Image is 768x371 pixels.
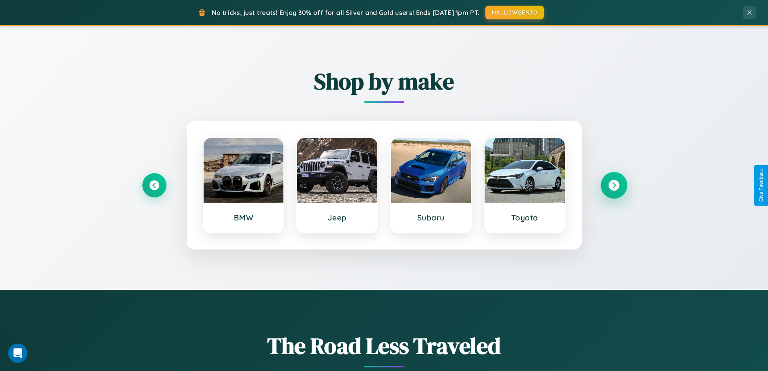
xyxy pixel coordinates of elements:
button: HALLOWEEN30 [485,6,544,19]
div: Give Feedback [758,169,764,202]
iframe: Intercom live chat [8,344,27,363]
h3: BMW [212,213,276,222]
h2: Shop by make [142,66,626,97]
span: No tricks, just treats! Enjoy 30% off for all Silver and Gold users! Ends [DATE] 1pm PT. [212,8,479,17]
h3: Toyota [493,213,557,222]
h3: Subaru [399,213,463,222]
h3: Jeep [305,213,369,222]
h1: The Road Less Traveled [142,330,626,361]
